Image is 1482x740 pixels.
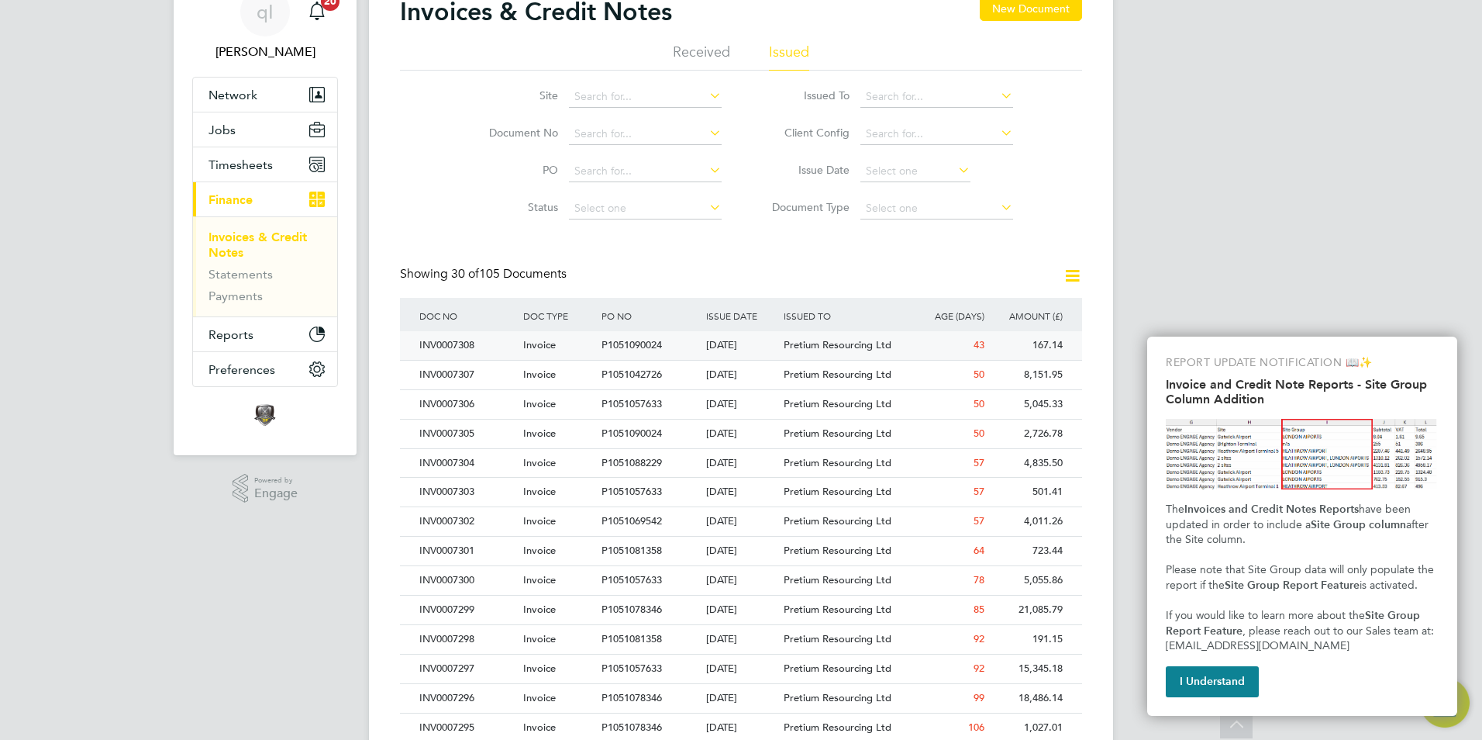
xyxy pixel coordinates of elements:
[415,625,519,654] div: INV0007298
[702,420,781,448] div: [DATE]
[598,298,701,334] div: PO NO
[784,573,891,586] span: Pretium Resourcing Ltd
[702,566,781,595] div: [DATE]
[974,573,984,586] span: 78
[988,331,1067,360] div: 167.14
[415,566,519,595] div: INV0007300
[254,487,298,500] span: Engage
[415,331,519,360] div: INV0007308
[601,662,662,675] span: P1051057633
[1166,666,1259,697] button: I Understand
[974,456,984,469] span: 57
[1166,563,1437,592] span: Please note that Site Group data will only populate the report if the
[523,485,556,498] span: Invoice
[988,684,1067,713] div: 18,486.14
[784,691,891,704] span: Pretium Resourcing Ltd
[974,632,984,645] span: 92
[702,298,781,334] div: ISSUE DATE
[209,327,253,342] span: Reports
[523,573,556,586] span: Invoice
[974,691,984,704] span: 99
[523,603,556,616] span: Invoice
[760,200,850,214] label: Document Type
[209,230,307,260] a: Invoices & Credit Notes
[1166,609,1365,622] span: If you would like to learn more about the
[702,478,781,507] div: [DATE]
[209,192,253,207] span: Finance
[988,361,1067,389] div: 8,151.95
[257,2,274,22] span: qI
[784,427,891,440] span: Pretium Resourcing Ltd
[400,266,570,282] div: Showing
[988,420,1067,448] div: 2,726.78
[702,361,781,389] div: [DATE]
[523,544,556,557] span: Invoice
[469,88,558,102] label: Site
[601,514,662,527] span: P1051069542
[601,427,662,440] span: P1051090024
[469,126,558,140] label: Document No
[1166,624,1437,653] span: , please reach out to our Sales team at: [EMAIL_ADDRESS][DOMAIN_NAME]
[784,368,891,381] span: Pretium Resourcing Ltd
[784,338,891,351] span: Pretium Resourcing Ltd
[974,368,984,381] span: 50
[601,721,662,734] span: P1051078346
[209,123,236,137] span: Jobs
[702,625,781,654] div: [DATE]
[253,403,277,427] img: supremeprotection-logo-retina.png
[519,298,598,334] div: DOC TYPE
[780,298,910,334] div: ISSUED TO
[988,449,1067,478] div: 4,835.50
[702,507,781,536] div: [DATE]
[601,456,662,469] span: P1051088229
[209,157,273,172] span: Timesheets
[988,655,1067,683] div: 15,345.18
[760,88,850,102] label: Issued To
[988,390,1067,419] div: 5,045.33
[192,43,338,61] span: qasim Iqbal
[784,603,891,616] span: Pretium Resourcing Ltd
[760,126,850,140] label: Client Config
[760,163,850,177] label: Issue Date
[415,596,519,624] div: INV0007299
[523,397,556,410] span: Invoice
[415,449,519,478] div: INV0007304
[415,684,519,713] div: INV0007296
[784,485,891,498] span: Pretium Resourcing Ltd
[974,338,984,351] span: 43
[988,566,1067,595] div: 5,055.86
[860,198,1013,220] input: Select one
[523,456,556,469] span: Invoice
[415,478,519,507] div: INV0007303
[968,721,984,734] span: 106
[601,338,662,351] span: P1051090024
[784,662,891,675] span: Pretium Resourcing Ltd
[254,474,298,487] span: Powered by
[784,514,891,527] span: Pretium Resourcing Ltd
[1166,503,1414,531] span: have been updated in order to include a
[1166,609,1423,638] strong: Site Group Report Feature
[988,507,1067,536] div: 4,011.26
[1225,579,1360,592] strong: Site Group Report Feature
[702,655,781,683] div: [DATE]
[769,43,809,71] li: Issued
[988,298,1067,334] div: AMOUNT (£)
[415,655,519,683] div: INV0007297
[192,403,338,427] a: Go to home page
[415,390,519,419] div: INV0007306
[415,361,519,389] div: INV0007307
[451,266,567,282] span: 105 Documents
[469,200,558,214] label: Status
[1360,579,1418,592] span: is activated.
[974,514,984,527] span: 57
[601,603,662,616] span: P1051078346
[988,625,1067,654] div: 191.15
[209,88,257,102] span: Network
[523,691,556,704] span: Invoice
[974,603,984,616] span: 85
[1166,377,1439,406] h2: Invoice and Credit Note Reports - Site Group Column Addition
[209,362,275,377] span: Preferences
[209,267,273,282] a: Statements
[469,163,558,177] label: PO
[702,331,781,360] div: [DATE]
